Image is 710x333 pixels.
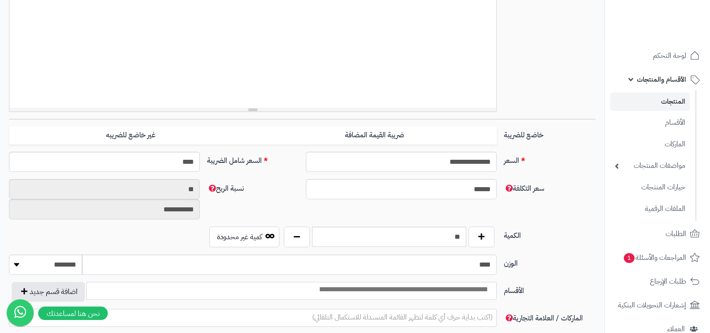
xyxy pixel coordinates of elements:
a: مواصفات المنتجات [610,156,690,175]
a: لوحة التحكم [610,45,705,66]
a: طلبات الإرجاع [610,271,705,292]
span: لوحة التحكم [653,49,686,62]
span: المراجعات والأسئلة [623,251,686,264]
a: المراجعات والأسئلة1 [610,247,705,268]
span: نسبة الربح [207,183,244,194]
span: سعر التكلفة [504,183,544,194]
a: الطلبات [610,223,705,245]
label: ضريبة القيمة المضافة [253,126,497,145]
span: الماركات / العلامة التجارية [504,313,583,324]
a: المنتجات [610,92,690,111]
button: اضافة قسم جديد [12,282,85,302]
span: (اكتب بداية حرف أي كلمة لتظهر القائمة المنسدلة للاستكمال التلقائي) [312,312,493,323]
span: طلبات الإرجاع [650,275,686,288]
label: الكمية [500,227,599,241]
label: الوزن [500,254,599,269]
a: إشعارات التحويلات البنكية [610,294,705,316]
label: السعر [500,152,599,166]
label: السعر شامل الضريبة [203,152,302,166]
a: الماركات [610,135,690,154]
label: خاضع للضريبة [500,126,599,140]
a: الأقسام [610,113,690,132]
span: 1 [624,253,635,263]
a: الملفات الرقمية [610,199,690,219]
label: الأقسام [500,282,599,296]
span: الطلبات [666,228,686,240]
span: إشعارات التحويلات البنكية [618,299,686,311]
a: خيارات المنتجات [610,178,690,197]
label: غير خاضع للضريبه [9,126,253,145]
span: الأقسام والمنتجات [637,73,686,86]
